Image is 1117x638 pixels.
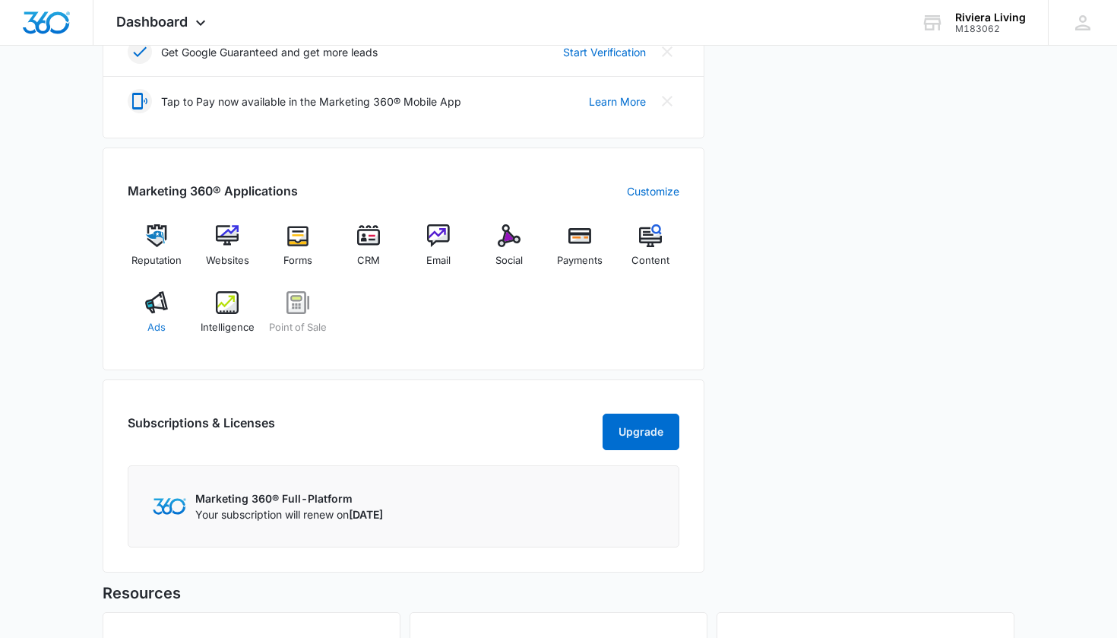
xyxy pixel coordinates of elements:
[128,291,186,346] a: Ads
[103,582,1014,605] h5: Resources
[161,94,461,110] p: Tap to Pay now available in the Marketing 360® Mobile App
[955,11,1026,24] div: account name
[116,14,188,30] span: Dashboard
[269,320,327,335] span: Point of Sale
[563,44,646,60] a: Start Verification
[198,291,257,346] a: Intelligence
[131,253,182,268] span: Reputation
[339,224,397,279] a: CRM
[269,291,328,346] a: Point of Sale
[357,253,380,268] span: CRM
[206,253,249,268] span: Websites
[198,224,257,279] a: Websites
[128,182,298,200] h2: Marketing 360® Applications
[349,508,383,521] span: [DATE]
[955,24,1026,34] div: account id
[627,183,679,199] a: Customize
[201,320,255,335] span: Intelligence
[410,224,468,279] a: Email
[495,253,523,268] span: Social
[589,94,646,110] a: Learn More
[480,224,539,279] a: Social
[153,498,186,514] img: Marketing 360 Logo
[283,253,312,268] span: Forms
[161,44,378,60] p: Get Google Guaranteed and get more leads
[621,224,679,279] a: Content
[269,224,328,279] a: Forms
[655,40,679,64] button: Close
[603,414,679,450] button: Upgrade
[557,253,603,268] span: Payments
[195,506,383,522] p: Your subscription will renew on
[147,320,166,335] span: Ads
[551,224,609,279] a: Payments
[195,490,383,506] p: Marketing 360® Full-Platform
[631,253,669,268] span: Content
[655,89,679,113] button: Close
[426,253,451,268] span: Email
[128,224,186,279] a: Reputation
[128,414,275,444] h2: Subscriptions & Licenses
